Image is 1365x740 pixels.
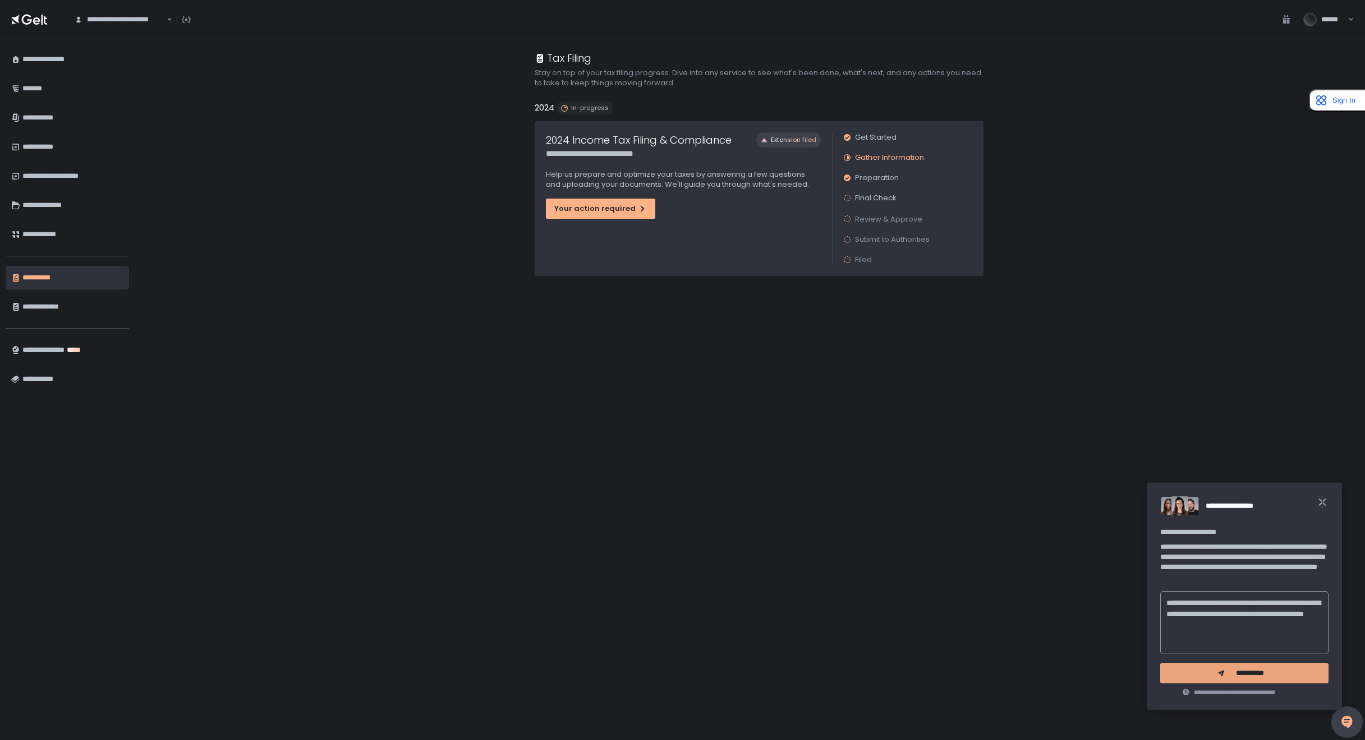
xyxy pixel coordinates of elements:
[546,132,732,148] h1: 2024 Income Tax Filing & Compliance
[771,136,816,144] span: Extension filed
[554,204,647,214] div: Your action required
[546,199,655,219] button: Your action required
[571,104,609,112] span: In-progress
[535,68,983,88] h2: Stay on top of your tax filing progress. Dive into any service to see what's been done, what's ne...
[855,132,897,143] span: Get Started
[855,235,930,245] span: Submit to Authorities
[855,255,872,265] span: Filed
[165,14,166,25] input: Search for option
[855,173,899,183] span: Preparation
[855,193,897,203] span: Final Check
[535,50,591,66] div: Tax Filing
[67,8,172,31] div: Search for option
[546,169,821,190] p: Help us prepare and optimize your taxes by answering a few questions and uploading your documents...
[855,153,924,163] span: Gather Information
[535,102,554,114] h2: 2024
[855,214,922,224] span: Review & Approve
